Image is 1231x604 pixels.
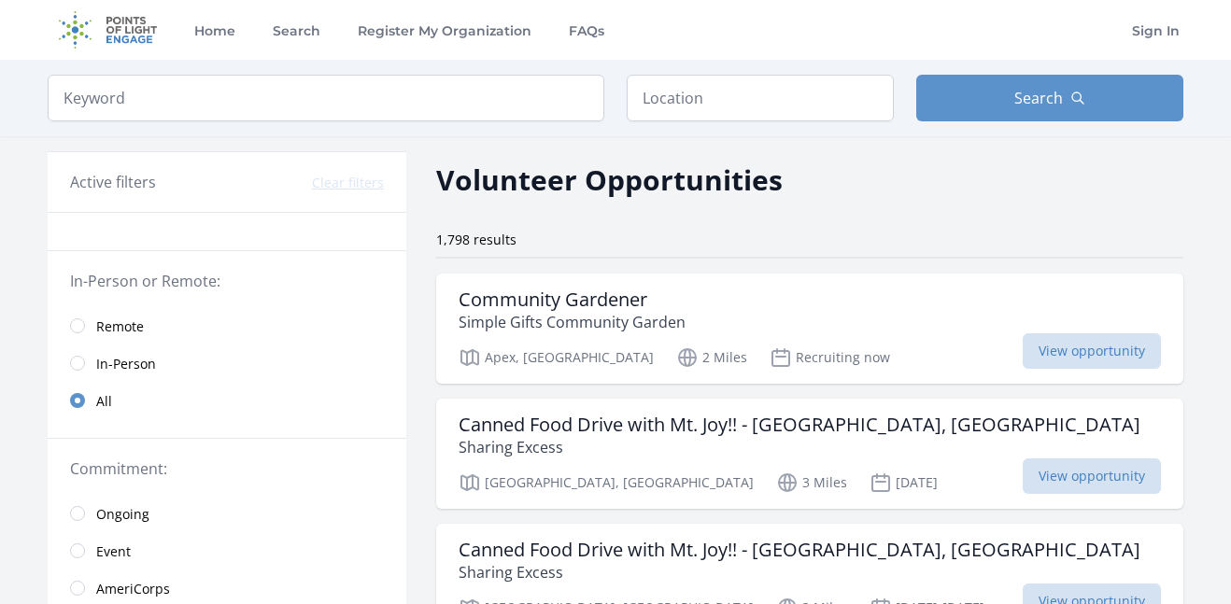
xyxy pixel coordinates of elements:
button: Search [916,75,1183,121]
input: Location [627,75,894,121]
span: 1,798 results [436,231,516,248]
span: Ongoing [96,505,149,524]
h3: Canned Food Drive with Mt. Joy!! - [GEOGRAPHIC_DATA], [GEOGRAPHIC_DATA] [459,414,1140,436]
button: Clear filters [312,174,384,192]
p: Simple Gifts Community Garden [459,311,686,333]
h3: Canned Food Drive with Mt. Joy!! - [GEOGRAPHIC_DATA], [GEOGRAPHIC_DATA] [459,539,1140,561]
a: In-Person [48,344,406,382]
span: In-Person [96,355,156,373]
input: Keyword [48,75,604,121]
legend: Commitment: [70,457,384,480]
span: Remote [96,317,144,336]
legend: In-Person or Remote: [70,270,384,292]
p: [GEOGRAPHIC_DATA], [GEOGRAPHIC_DATA] [459,471,754,494]
p: Recruiting now [770,346,890,369]
p: Apex, [GEOGRAPHIC_DATA] [459,346,654,369]
span: Event [96,542,131,561]
h3: Community Gardener [459,288,686,311]
a: Remote [48,307,406,344]
a: All [48,382,406,419]
span: All [96,392,112,411]
a: Community Gardener Simple Gifts Community Garden Apex, [GEOGRAPHIC_DATA] 2 Miles Recruiting now V... [436,274,1183,384]
h2: Volunteer Opportunities [436,159,783,201]
span: AmeriCorps [96,580,170,598]
span: Search [1014,87,1063,109]
p: 2 Miles [676,346,747,369]
a: Canned Food Drive with Mt. Joy!! - [GEOGRAPHIC_DATA], [GEOGRAPHIC_DATA] Sharing Excess [GEOGRAPHI... [436,399,1183,509]
span: View opportunity [1023,458,1161,494]
a: Event [48,532,406,569]
p: Sharing Excess [459,561,1140,583]
p: 3 Miles [776,471,847,494]
p: [DATE] [870,471,938,494]
span: View opportunity [1023,333,1161,369]
a: Ongoing [48,495,406,532]
p: Sharing Excess [459,436,1140,458]
h3: Active filters [70,171,156,193]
